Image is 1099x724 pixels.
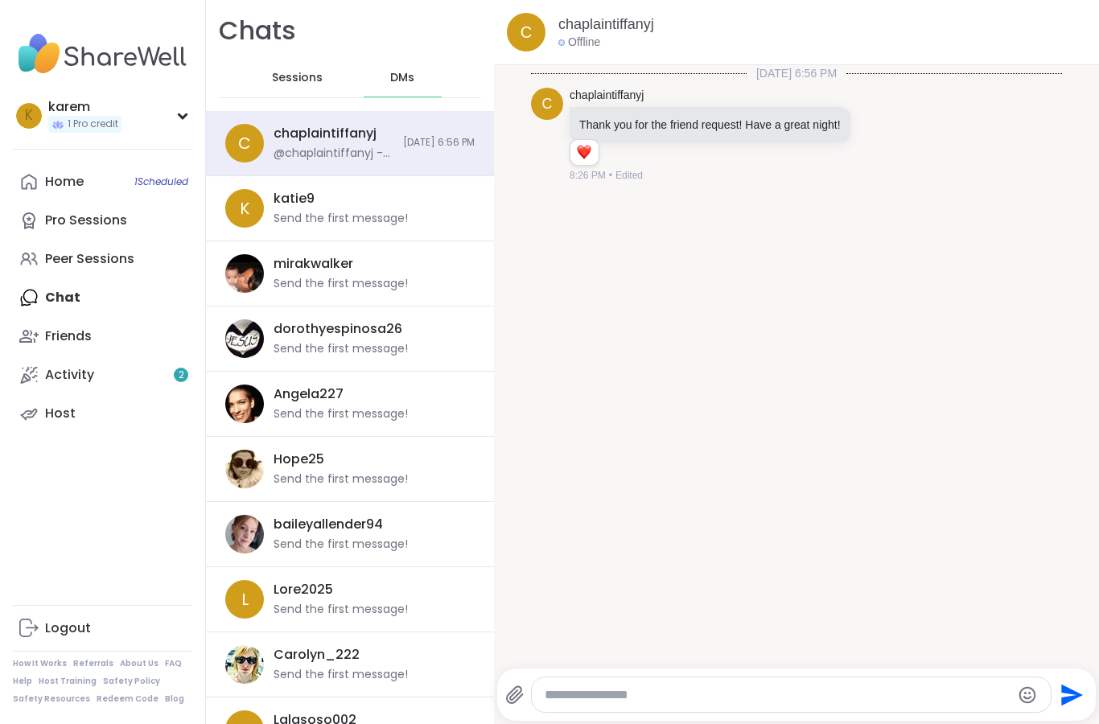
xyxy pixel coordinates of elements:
[165,658,182,669] a: FAQ
[542,93,553,115] span: c
[120,658,158,669] a: About Us
[545,687,1011,703] textarea: Type your message
[272,70,323,86] span: Sessions
[274,602,408,618] div: Send the first message!
[274,341,408,357] div: Send the first message!
[570,88,644,104] a: chaplaintiffanyj
[390,70,414,86] span: DMs
[1018,685,1037,705] button: Emoji picker
[219,13,296,49] h1: Chats
[25,105,33,126] span: k
[570,168,606,183] span: 8:26 PM
[558,35,600,51] div: Offline
[13,356,192,394] a: Activity2
[274,190,315,208] div: katie9
[45,212,127,229] div: Pro Sessions
[73,658,113,669] a: Referrals
[274,471,408,487] div: Send the first message!
[225,254,264,293] img: https://sharewell-space-live.sfo3.digitaloceanspaces.com/user-generated/a1f58556-929f-419b-ac7a-6...
[274,450,324,468] div: Hope25
[225,645,264,684] img: https://sharewell-space-live.sfo3.digitaloceanspaces.com/user-generated/0d92a1c0-b5fe-436d-b9ab-5...
[274,385,344,403] div: Angela227
[225,319,264,358] img: https://sharewell-space-live.sfo3.digitaloceanspaces.com/user-generated/0d4e8e7a-567c-4b30-a556-7...
[13,240,192,278] a: Peer Sessions
[521,20,532,44] span: c
[13,26,192,82] img: ShareWell Nav Logo
[45,173,84,191] div: Home
[45,366,94,384] div: Activity
[274,646,360,664] div: Carolyn_222
[13,201,192,240] a: Pro Sessions
[225,450,264,488] img: https://sharewell-space-live.sfo3.digitaloceanspaces.com/user-generated/b20954ed-34e8-489d-b922-5...
[558,14,654,35] a: chaplaintiffanyj
[615,168,643,183] span: Edited
[45,405,76,422] div: Host
[274,255,353,273] div: mirakwalker
[45,619,91,637] div: Logout
[274,581,333,599] div: Lore2025
[68,117,118,131] span: 1 Pro credit
[13,676,32,687] a: Help
[575,146,592,159] button: Reactions: love
[403,136,475,150] span: [DATE] 6:56 PM
[238,131,251,155] span: c
[48,98,121,116] div: karem
[274,537,408,553] div: Send the first message!
[13,394,192,433] a: Host
[274,211,408,227] div: Send the first message!
[13,317,192,356] a: Friends
[225,385,264,423] img: https://sharewell-space-live.sfo3.digitaloceanspaces.com/user-generated/521f8dc1-a24a-4d5c-86ea-f...
[39,676,97,687] a: Host Training
[609,168,612,183] span: •
[45,327,92,345] div: Friends
[274,667,408,683] div: Send the first message!
[240,196,249,220] span: k
[274,516,383,533] div: baileyallender94
[45,250,134,268] div: Peer Sessions
[579,117,841,133] p: Thank you for the friend request! Have a great night!
[274,276,408,292] div: Send the first message!
[225,515,264,553] img: https://sharewell-space-live.sfo3.digitaloceanspaces.com/user-generated/2e392f0a-9569-40d6-b4d7-b...
[13,693,90,705] a: Safety Resources
[179,368,184,382] span: 2
[1052,677,1088,713] button: Send
[747,65,846,81] span: [DATE] 6:56 PM
[165,693,184,705] a: Blog
[570,140,599,166] div: Reaction list
[13,609,192,648] a: Logout
[274,320,402,338] div: dorothyespinosa26
[97,693,158,705] a: Redeem Code
[274,406,408,422] div: Send the first message!
[13,658,67,669] a: How It Works
[274,125,377,142] div: chaplaintiffanyj
[241,587,249,611] span: L
[103,676,160,687] a: Safety Policy
[134,175,188,188] span: 1 Scheduled
[274,146,393,162] div: @chaplaintiffanyj - Thank you for the friend request! Have a great night!
[13,162,192,201] a: Home1Scheduled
